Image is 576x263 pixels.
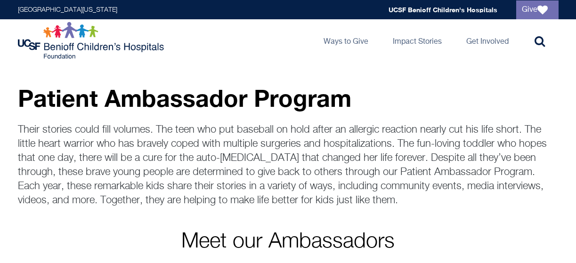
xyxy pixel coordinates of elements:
[18,85,559,111] p: Patient Ambassador Program
[459,19,516,62] a: Get Involved
[18,22,166,59] img: Logo for UCSF Benioff Children's Hospitals Foundation
[18,123,559,207] p: Their stories could fill volumes. The teen who put baseball on hold after an allergic reaction ne...
[316,19,376,62] a: Ways to Give
[516,0,559,19] a: Give
[385,19,449,62] a: Impact Stories
[18,231,559,252] p: Meet our Ambassadors
[389,6,497,14] a: UCSF Benioff Children's Hospitals
[18,7,117,13] a: [GEOGRAPHIC_DATA][US_STATE]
